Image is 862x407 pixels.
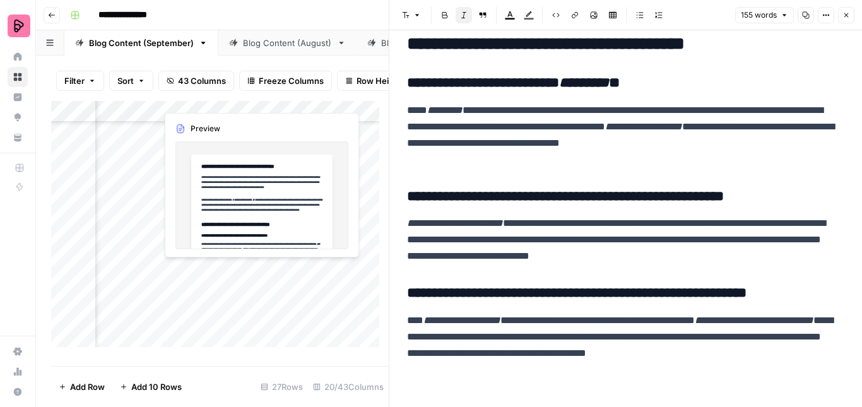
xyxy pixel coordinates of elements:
a: Insights [8,87,28,107]
button: Help + Support [8,382,28,402]
button: Add 10 Rows [112,377,189,397]
div: Blog Content (July) [381,37,459,49]
a: Blog Content (August) [218,30,357,56]
a: Blog Content (July) [357,30,483,56]
span: Row Height [357,74,402,87]
div: 20/43 Columns [308,377,389,397]
div: Blog Content (August) [243,37,332,49]
span: 43 Columns [178,74,226,87]
span: Freeze Columns [259,74,324,87]
button: Filter [56,71,104,91]
button: 155 words [735,7,794,23]
span: 155 words [741,9,777,21]
button: 43 Columns [158,71,234,91]
button: Freeze Columns [239,71,332,91]
a: Browse [8,67,28,87]
span: Add Row [70,380,105,393]
button: Add Row [51,377,112,397]
span: Sort [117,74,134,87]
a: Your Data [8,127,28,148]
div: Blog Content (September) [89,37,194,49]
span: Filter [64,74,85,87]
button: Sort [109,71,153,91]
button: Workspace: Preply [8,10,28,42]
a: Opportunities [8,107,28,127]
a: Usage [8,362,28,382]
a: Home [8,47,28,67]
div: 27 Rows [256,377,308,397]
span: Add 10 Rows [131,380,182,393]
img: Preply Logo [8,15,30,37]
a: Blog Content (September) [64,30,218,56]
button: Row Height [337,71,410,91]
a: Settings [8,341,28,362]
